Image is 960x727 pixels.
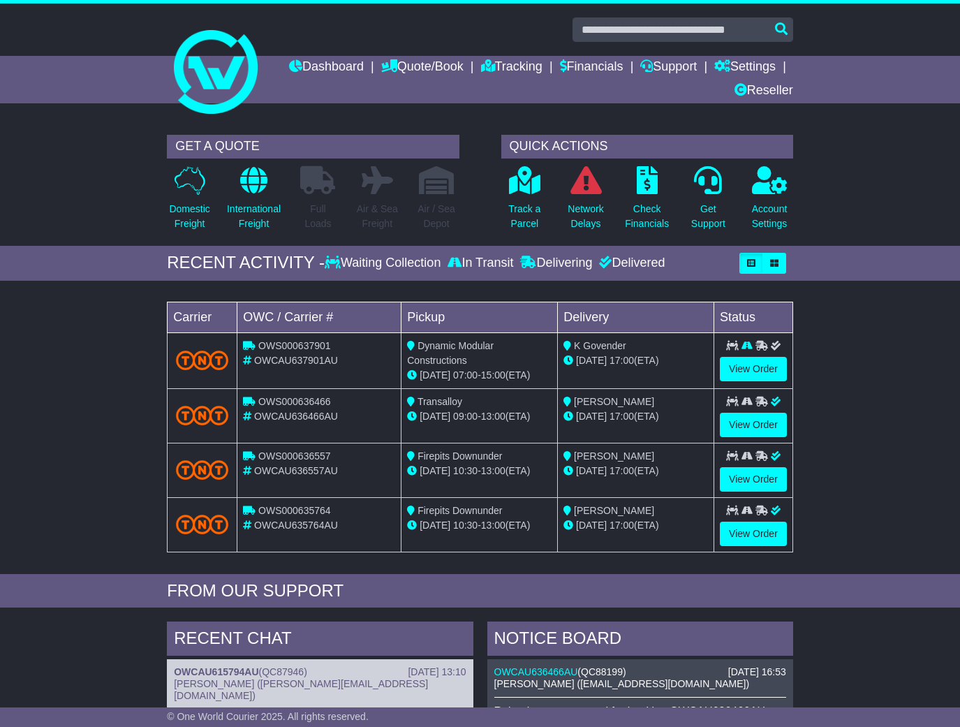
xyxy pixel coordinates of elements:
span: OWCAU635764AU [254,520,338,531]
p: Check Financials [625,202,669,231]
span: [PERSON_NAME] ([PERSON_NAME][EMAIL_ADDRESS][DOMAIN_NAME]) [174,678,428,701]
div: GET A QUOTE [167,135,459,159]
a: InternationalFreight [226,166,281,239]
span: 17:00 [610,411,634,422]
span: Dynamic Modular Constructions [407,340,494,366]
span: 13:00 [481,411,505,422]
span: 09:00 [453,411,478,422]
td: Pickup [401,302,558,332]
div: RECENT ACTIVITY - [167,253,325,273]
td: Carrier [168,302,237,332]
img: TNT_Domestic.png [176,351,228,369]
td: Delivery [558,302,714,332]
a: Quote/Book [381,56,464,80]
div: In Transit [444,256,517,271]
a: DomesticFreight [168,166,210,239]
p: Full Loads [300,202,335,231]
div: Delivering [517,256,596,271]
a: GetSupport [691,166,726,239]
span: OWCAU636557AU [254,465,338,476]
p: Network Delays [568,202,603,231]
span: K Govender [574,340,626,351]
p: Get Support [691,202,725,231]
div: [DATE] 16:53 [728,666,786,678]
span: OWCAU636466AU [254,411,338,422]
span: [DATE] [420,411,450,422]
p: Track a Parcel [508,202,540,231]
a: View Order [720,522,787,546]
p: Rebook was requested for booking OWCAU636466AU . [494,705,786,718]
a: Settings [714,56,776,80]
td: OWC / Carrier # [237,302,401,332]
a: Track aParcel [508,166,541,239]
img: TNT_Domestic.png [176,406,228,425]
span: [PERSON_NAME] [574,396,654,407]
span: 17:00 [610,520,634,531]
span: QC87946 [262,666,304,677]
a: Reseller [734,80,793,103]
span: 13:00 [481,465,505,476]
span: [DATE] [576,411,607,422]
p: International Freight [227,202,281,231]
span: 10:30 [453,520,478,531]
span: 07:00 [453,369,478,381]
div: (ETA) [563,518,708,533]
div: (ETA) [563,409,708,424]
div: (ETA) [563,464,708,478]
div: RECENT CHAT [167,622,473,659]
div: Delivered [596,256,665,271]
span: [DATE] [420,369,450,381]
span: [DATE] [576,520,607,531]
span: 17:00 [610,355,634,366]
div: - (ETA) [407,518,552,533]
a: NetworkDelays [567,166,604,239]
a: View Order [720,413,787,437]
p: Air & Sea Freight [357,202,398,231]
div: QUICK ACTIONS [501,135,793,159]
div: FROM OUR SUPPORT [167,581,793,601]
span: 17:00 [610,465,634,476]
span: Firepits Downunder [418,505,502,516]
div: - (ETA) [407,409,552,424]
div: (ETA) [563,353,708,368]
p: Domestic Freight [169,202,209,231]
span: [PERSON_NAME] [574,505,654,516]
a: View Order [720,357,787,381]
a: View Order [720,467,787,492]
div: ( ) [494,666,786,678]
a: Support [640,56,697,80]
div: NOTICE BOARD [487,622,793,659]
span: [DATE] [420,520,450,531]
span: 10:30 [453,465,478,476]
span: Firepits Downunder [418,450,502,462]
a: OWCAU615794AU [174,666,258,677]
div: ( ) [174,666,466,678]
a: CheckFinancials [624,166,670,239]
span: OWS000635764 [258,505,331,516]
div: - (ETA) [407,368,552,383]
div: Waiting Collection [325,256,444,271]
span: OWCAU637901AU [254,355,338,366]
span: OWS000637901 [258,340,331,351]
div: [DATE] 13:10 [408,666,466,678]
span: [DATE] [576,465,607,476]
span: © One World Courier 2025. All rights reserved. [167,711,369,722]
td: Status [714,302,793,332]
img: TNT_Domestic.png [176,460,228,479]
span: OWS000636466 [258,396,331,407]
span: 13:00 [481,520,505,531]
span: OWS000636557 [258,450,331,462]
p: Air / Sea Depot [418,202,455,231]
div: - (ETA) [407,464,552,478]
a: Tracking [481,56,542,80]
span: [DATE] [420,465,450,476]
span: [DATE] [576,355,607,366]
img: TNT_Domestic.png [176,515,228,534]
a: OWCAU636466AU [494,666,578,677]
p: Account Settings [752,202,788,231]
a: AccountSettings [751,166,788,239]
span: [PERSON_NAME] ([EMAIL_ADDRESS][DOMAIN_NAME]) [494,678,750,689]
span: Transalloy [418,396,462,407]
span: QC88199 [581,666,623,677]
span: 15:00 [481,369,505,381]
